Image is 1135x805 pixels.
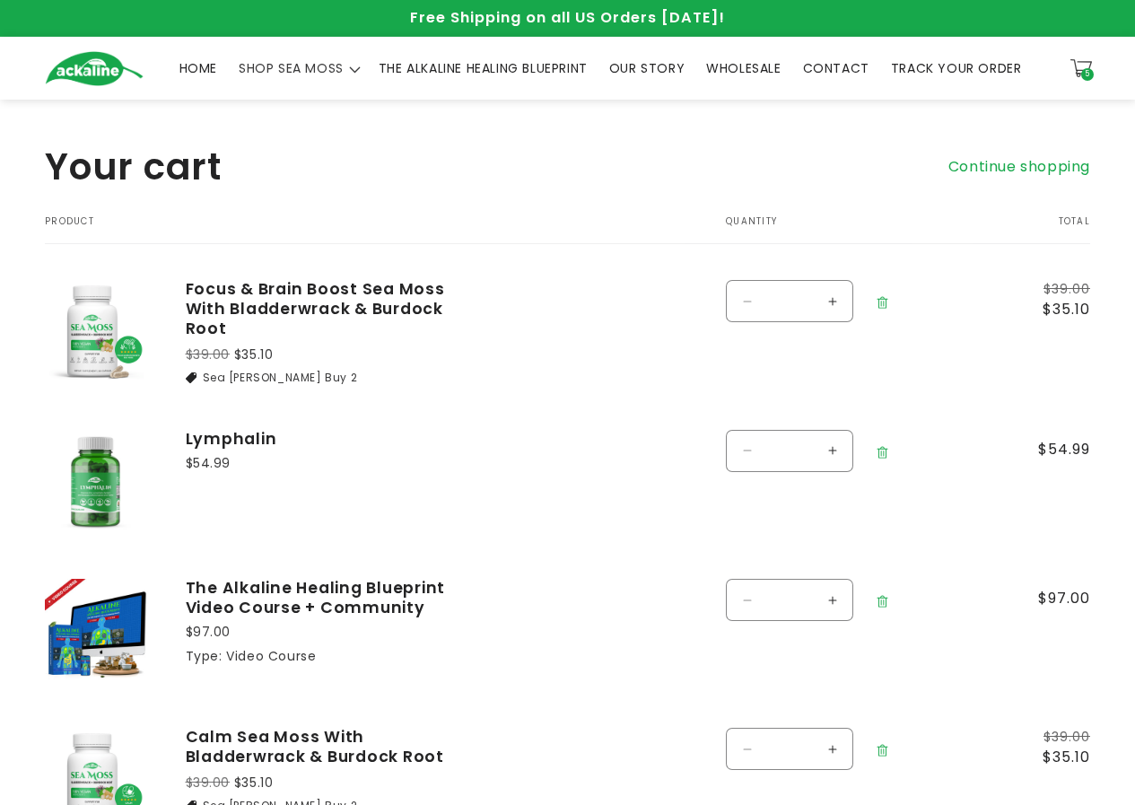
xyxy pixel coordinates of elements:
[186,346,231,363] s: $39.00
[767,728,812,770] input: Quantity for Calm Sea Moss With Bladderwrack &amp; Burdock Root
[226,647,316,665] dd: Video Course
[1008,728,1090,747] s: $39.00
[186,370,455,386] ul: Discount
[45,144,222,189] h1: Your cart
[767,280,812,322] input: Quantity for Focus &amp; Brain Boost Sea Moss With Bladderwrack &amp; Burdock Root
[179,60,217,76] span: HOME
[880,49,1033,87] a: TRACK YOUR ORDER
[186,280,455,338] a: Focus & Brain Boost Sea Moss With Bladderwrack & Burdock Root
[867,434,898,471] a: Remove Lymphalin
[234,774,274,792] strong: $35.10
[695,49,791,87] a: WHOLESALE
[767,579,812,621] input: Quantity for The Alkaline Healing Blueprint Video Course + Community
[1008,588,1090,609] span: $97.00
[239,60,344,76] span: SHOP SEA MOSS
[1008,439,1090,460] span: $54.99
[973,216,1090,244] th: Total
[598,49,695,87] a: OUR STORY
[186,579,455,617] a: The Alkaline Healing Blueprint Video Course + Community
[1008,280,1090,299] s: $39.00
[410,7,725,28] span: Free Shipping on all US Orders [DATE]!
[1008,299,1090,320] dd: $35.10
[891,60,1022,76] span: TRACK YOUR ORDER
[186,430,455,450] a: Lymphalin
[186,774,231,792] s: $39.00
[379,60,588,76] span: THE ALKALINE HEALING BLUEPRINT
[867,284,898,321] a: Remove Focus & Brain Boost Sea Moss With Bladderwrack & Burdock Root
[792,49,880,87] a: CONTACT
[186,370,455,386] li: Sea [PERSON_NAME] Buy 2
[186,647,223,665] dt: Type:
[1085,68,1090,81] span: 5
[368,49,598,87] a: THE ALKALINE HEALING BLUEPRINT
[867,732,898,769] a: Remove Calm Sea Moss With Bladderwrack & Burdock Root
[867,583,898,620] a: Remove The Alkaline Healing Blueprint Video Course + Community - Video Course
[186,623,455,642] div: $97.00
[169,49,228,87] a: HOME
[767,430,812,472] input: Quantity for Lymphalin
[706,60,781,76] span: WHOLESALE
[186,728,455,766] a: Calm Sea Moss With Bladderwrack & Burdock Root
[234,346,274,363] strong: $35.10
[45,51,144,86] img: Ackaline
[228,49,368,87] summary: SHOP SEA MOSS
[45,579,150,684] img: The Alkaline Healing Blueprint Video Course + Community
[672,216,973,244] th: Quantity
[803,60,869,76] span: CONTACT
[948,154,1090,180] a: Continue shopping
[186,454,455,473] div: $54.99
[1008,747,1090,768] dd: $35.10
[45,216,672,244] th: Product
[609,60,685,76] span: OUR STORY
